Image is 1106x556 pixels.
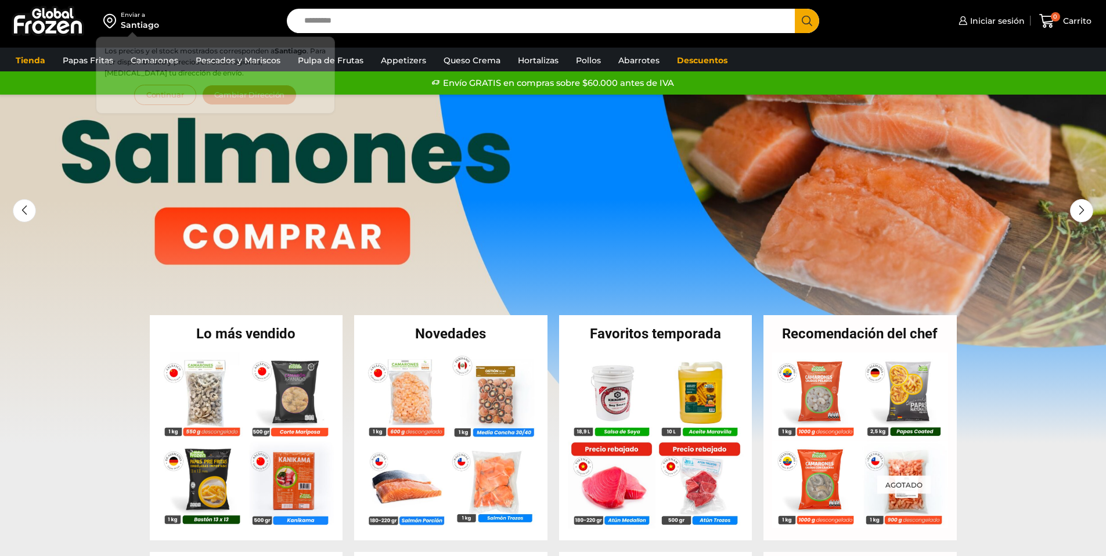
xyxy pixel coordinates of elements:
[1070,199,1093,222] div: Next slide
[375,49,432,71] a: Appetizers
[150,327,343,341] h2: Lo más vendido
[121,11,159,19] div: Enviar a
[1036,8,1094,35] a: 0 Carrito
[13,199,36,222] div: Previous slide
[570,49,607,71] a: Pollos
[57,49,119,71] a: Papas Fritas
[103,11,121,31] img: address-field-icon.svg
[354,327,547,341] h2: Novedades
[438,49,506,71] a: Queso Crema
[877,476,931,494] p: Agotado
[763,327,957,341] h2: Recomendación del chef
[10,49,51,71] a: Tienda
[134,85,196,105] button: Continuar
[512,49,564,71] a: Hortalizas
[105,45,326,79] p: Los precios y el stock mostrados corresponden a . Para ver disponibilidad y precios en otras regi...
[1060,15,1091,27] span: Carrito
[967,15,1025,27] span: Iniciar sesión
[671,49,733,71] a: Descuentos
[613,49,665,71] a: Abarrotes
[559,327,752,341] h2: Favoritos temporada
[795,9,819,33] button: Search button
[202,85,297,105] button: Cambiar Dirección
[956,9,1025,33] a: Iniciar sesión
[1051,12,1060,21] span: 0
[121,19,159,31] div: Santiago
[275,46,307,55] strong: Santiago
